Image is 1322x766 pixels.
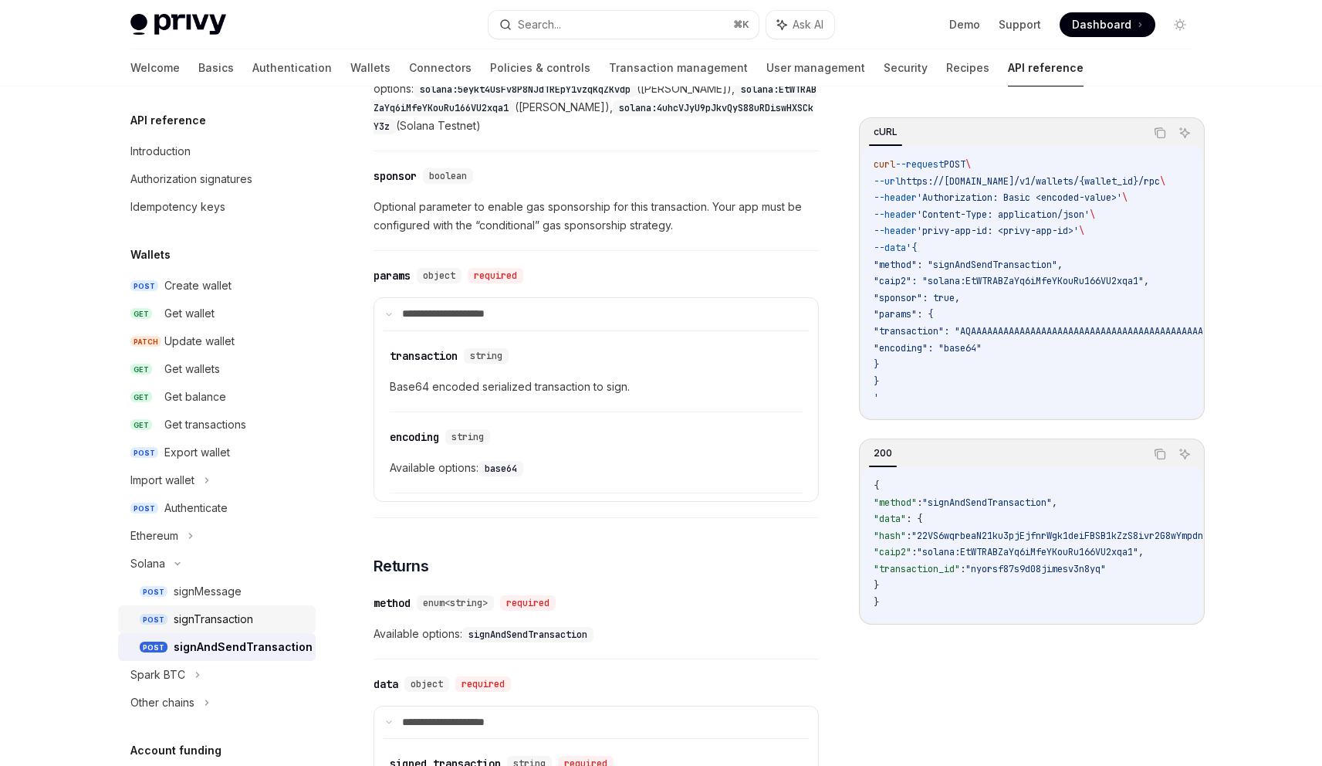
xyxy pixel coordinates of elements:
[874,596,879,608] span: }
[174,638,313,656] div: signAndSendTransaction
[423,597,488,609] span: enum<string>
[960,563,965,575] span: :
[874,308,933,320] span: "params": {
[390,348,458,364] div: transaction
[390,429,439,445] div: encoding
[1150,123,1170,143] button: Copy the contents from the code block
[451,431,484,443] span: string
[164,360,220,378] div: Get wallets
[874,342,982,354] span: "encoding": "base64"
[874,158,895,171] span: curl
[374,61,819,135] span: Available options: ([PERSON_NAME]), ([PERSON_NAME]), (Solana Testnet)
[130,142,191,161] div: Introduction
[1090,208,1095,221] span: \
[130,336,161,347] span: PATCH
[766,49,865,86] a: User management
[350,49,391,86] a: Wallets
[174,610,253,629] div: signTransaction
[130,447,158,459] span: POST
[130,741,221,760] h5: Account funding
[140,586,167,598] span: POST
[390,459,803,477] span: Available options:
[1008,49,1084,86] a: API reference
[130,198,225,216] div: Idempotency keys
[374,595,411,611] div: method
[130,280,158,292] span: POST
[1079,225,1084,237] span: \
[944,158,965,171] span: POST
[999,17,1041,32] a: Support
[374,625,819,643] span: Available options:
[164,388,226,406] div: Get balance
[874,242,906,254] span: --data
[455,676,511,692] div: required
[118,193,316,221] a: Idempotency keys
[874,191,917,204] span: --header
[869,444,897,463] div: 200
[374,198,819,235] span: Optional parameter to enable gas sponsorship for this transaction. Your app must be configured wi...
[130,308,152,320] span: GET
[118,578,316,605] a: POSTsignMessage
[874,225,917,237] span: --header
[609,49,748,86] a: Transaction management
[917,191,1122,204] span: 'Authorization: Basic <encoded-value>'
[793,17,823,32] span: Ask AI
[869,123,902,141] div: cURL
[374,676,398,692] div: data
[118,383,316,411] a: GETGet balance
[130,391,152,403] span: GET
[174,582,242,601] div: signMessage
[409,49,472,86] a: Connectors
[118,137,316,165] a: Introduction
[949,17,980,32] a: Demo
[911,546,917,558] span: :
[1060,12,1155,37] a: Dashboard
[1175,444,1195,464] button: Ask AI
[500,595,556,611] div: required
[130,14,226,36] img: light logo
[906,530,911,542] span: :
[118,327,316,355] a: PATCHUpdate wallet
[118,605,316,633] a: POSTsignTransaction
[874,259,1063,271] span: "method": "signAndSendTransaction",
[874,358,879,371] span: }
[470,350,502,362] span: string
[462,627,593,642] code: signAndSendTransaction
[874,391,879,404] span: '
[130,419,152,431] span: GET
[946,49,989,86] a: Recipes
[164,499,228,517] div: Authenticate
[252,49,332,86] a: Authentication
[374,555,429,577] span: Returns
[478,461,523,476] code: base64
[130,503,158,514] span: POST
[118,494,316,522] a: POSTAuthenticate
[130,246,171,264] h5: Wallets
[733,19,749,31] span: ⌘ K
[490,49,590,86] a: Policies & controls
[874,579,879,591] span: }
[164,276,232,295] div: Create wallet
[874,546,911,558] span: "caip2"
[130,364,152,375] span: GET
[1160,175,1165,188] span: \
[917,546,1138,558] span: "solana:EtWTRABZaYq6iMfeYKouRu166VU2xqa1"
[130,693,194,712] div: Other chains
[965,563,1106,575] span: "nyorsf87s9d08jimesv3n8yq"
[130,554,165,573] div: Solana
[130,471,194,490] div: Import wallet
[906,242,917,254] span: '{
[874,513,906,525] span: "data"
[164,304,215,323] div: Get wallet
[130,527,178,545] div: Ethereum
[198,49,234,86] a: Basics
[140,642,167,653] span: POST
[468,268,523,283] div: required
[118,633,316,661] a: POSTsignAndSendTransaction
[374,268,411,283] div: params
[140,614,167,625] span: POST
[1122,191,1128,204] span: \
[518,15,561,34] div: Search...
[118,439,316,466] a: POSTExport wallet
[429,170,467,182] span: boolean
